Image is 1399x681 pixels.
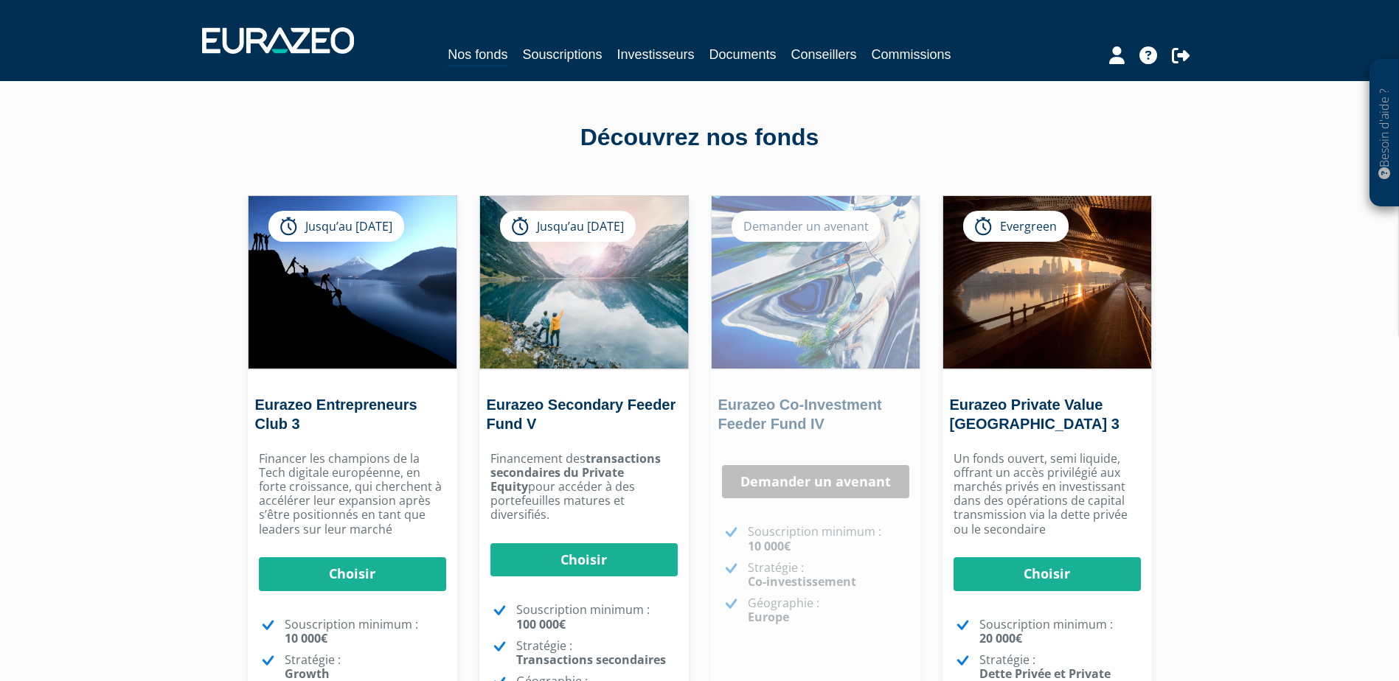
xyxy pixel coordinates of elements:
a: Commissions [872,44,951,65]
div: Evergreen [963,211,1069,242]
p: Souscription minimum : [979,618,1141,646]
img: Eurazeo Entrepreneurs Club 3 [249,196,457,369]
div: Jusqu’au [DATE] [500,211,636,242]
img: 1732889491-logotype_eurazeo_blanc_rvb.png [202,27,354,54]
a: Nos fonds [448,44,507,67]
a: Choisir [954,557,1141,591]
p: Financer les champions de la Tech digitale européenne, en forte croissance, qui cherchent à accél... [259,452,446,537]
a: Demander un avenant [722,465,909,499]
strong: Transactions secondaires [516,652,666,668]
strong: 100 000€ [516,616,566,632]
p: Stratégie : [285,653,446,681]
strong: Europe [748,609,789,625]
a: Conseillers [791,44,857,65]
a: Souscriptions [522,44,602,65]
a: Documents [709,44,777,65]
a: Eurazeo Secondary Feeder Fund V [487,397,676,432]
strong: 10 000€ [285,630,327,646]
p: Besoin d'aide ? [1376,67,1393,200]
a: Choisir [259,557,446,591]
p: Stratégie : [748,561,909,589]
a: Investisseurs [617,44,694,65]
p: Souscription minimum : [516,603,678,631]
p: Stratégie : [516,639,678,667]
strong: 20 000€ [979,630,1022,646]
a: Eurazeo Private Value [GEOGRAPHIC_DATA] 3 [950,397,1119,432]
p: Financement des pour accéder à des portefeuilles matures et diversifiés. [490,452,678,523]
strong: 10 000€ [748,538,791,554]
div: Demander un avenant [732,211,881,242]
a: Eurazeo Co-Investment Feeder Fund IV [718,397,882,432]
img: Eurazeo Co-Investment Feeder Fund IV [712,196,920,369]
strong: transactions secondaires du Private Equity [490,450,661,495]
img: Eurazeo Private Value Europe 3 [943,196,1151,369]
p: Souscription minimum : [748,525,909,553]
a: Choisir [490,543,678,577]
a: Eurazeo Entrepreneurs Club 3 [255,397,417,432]
strong: Co-investissement [748,573,856,590]
div: Découvrez nos fonds [280,121,1120,155]
p: Géographie : [748,596,909,624]
img: Eurazeo Secondary Feeder Fund V [480,196,688,369]
p: Souscription minimum : [285,618,446,646]
p: Un fonds ouvert, semi liquide, offrant un accès privilégié aux marchés privés en investissant dan... [954,452,1141,537]
div: Jusqu’au [DATE] [268,211,404,242]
